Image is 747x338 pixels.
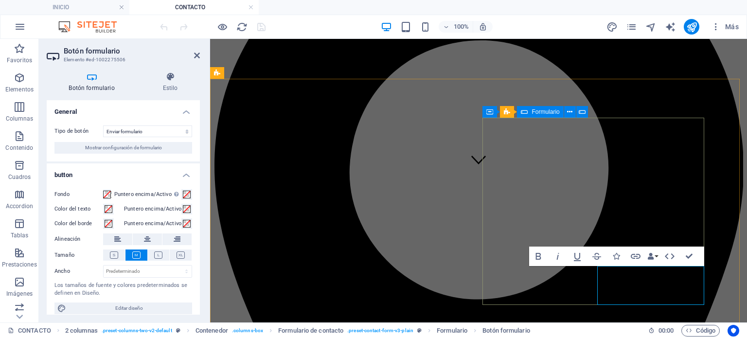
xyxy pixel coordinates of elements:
label: Puntero encima/Activo [124,218,181,230]
label: Fondo [54,189,103,200]
i: Este elemento es un preajuste personalizable [417,328,422,333]
button: design [606,21,618,33]
h4: General [47,100,200,118]
i: AI Writer [665,21,676,33]
button: Mostrar configuración de formulario [54,142,192,154]
span: Mostrar configuración de formulario [85,142,162,154]
span: . preset-contact-form-v3-plain [347,325,413,337]
button: Haz clic para salir del modo de previsualización y seguir editando [216,21,228,33]
label: Alineación [54,233,103,245]
i: Este elemento es un preajuste personalizable [176,328,180,333]
p: Contenido [5,144,33,152]
h4: Botón formulario [47,72,141,92]
button: Italic (Ctrl+I) [549,247,567,266]
p: Accordion [6,202,33,210]
button: Usercentrics [728,325,739,337]
p: Favoritos [7,56,32,64]
i: Volver a cargar página [236,21,248,33]
span: Editar diseño [69,302,189,314]
span: 00 00 [658,325,674,337]
h6: 100% [453,21,469,33]
p: Cuadros [8,173,31,181]
button: Strikethrough [587,247,606,266]
i: Publicar [686,21,697,33]
h2: Botón formulario [64,47,200,55]
p: Prestaciones [2,261,36,268]
i: Navegador [645,21,657,33]
span: . preset-columns-two-v2-default [102,325,172,337]
button: publish [684,19,699,35]
label: Color del texto [54,203,103,215]
p: Columnas [6,115,34,123]
button: Confirm (Ctrl+⏎) [680,247,698,266]
i: Páginas (Ctrl+Alt+S) [626,21,637,33]
img: Editor Logo [56,21,129,33]
span: Más [711,22,739,32]
button: Icons [607,247,625,266]
button: Underline (Ctrl+U) [568,247,587,266]
button: reload [236,21,248,33]
h6: Tiempo de la sesión [648,325,674,337]
span: Haz clic para seleccionar y doble clic para editar [482,325,530,337]
a: Haz clic para cancelar la selección y doble clic para abrir páginas [8,325,51,337]
button: Bold (Ctrl+B) [529,247,548,266]
button: Link [626,247,645,266]
label: Puntero encima/Activo [124,203,181,215]
button: Editar diseño [54,302,192,314]
button: pages [625,21,637,33]
label: Ancho [54,268,103,274]
button: Data Bindings [646,247,659,266]
p: Tablas [11,231,29,239]
nav: breadcrumb [65,325,530,337]
span: Formulario [532,109,559,115]
span: . columns-box [232,325,263,337]
button: text_generator [664,21,676,33]
label: Tipo de botón [54,125,103,137]
h3: Elemento #ed-1002275506 [64,55,180,64]
i: Al redimensionar, ajustar el nivel de zoom automáticamente para ajustarse al dispositivo elegido. [479,22,487,31]
button: Más [707,19,743,35]
span: Código [686,325,715,337]
label: Tamaño [54,249,103,261]
h4: CONTACTO [129,2,259,13]
button: 100% [439,21,473,33]
span: : [665,327,667,334]
h4: button [47,163,200,181]
i: Diseño (Ctrl+Alt+Y) [606,21,618,33]
label: Color del borde [54,218,103,230]
p: Imágenes [6,290,33,298]
span: Haz clic para seleccionar y doble clic para editar [196,325,228,337]
span: Haz clic para seleccionar y doble clic para editar [65,325,98,337]
p: Elementos [5,86,34,93]
button: Código [681,325,720,337]
h4: Estilo [141,72,200,92]
label: Puntero encima/Activo [114,189,181,200]
span: Haz clic para seleccionar y doble clic para editar [437,325,467,337]
button: HTML [660,247,679,266]
div: Los tamaños de fuente y colores predeterminados se definen en Diseño. [54,282,192,298]
button: navigator [645,21,657,33]
span: Haz clic para seleccionar y doble clic para editar [278,325,343,337]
